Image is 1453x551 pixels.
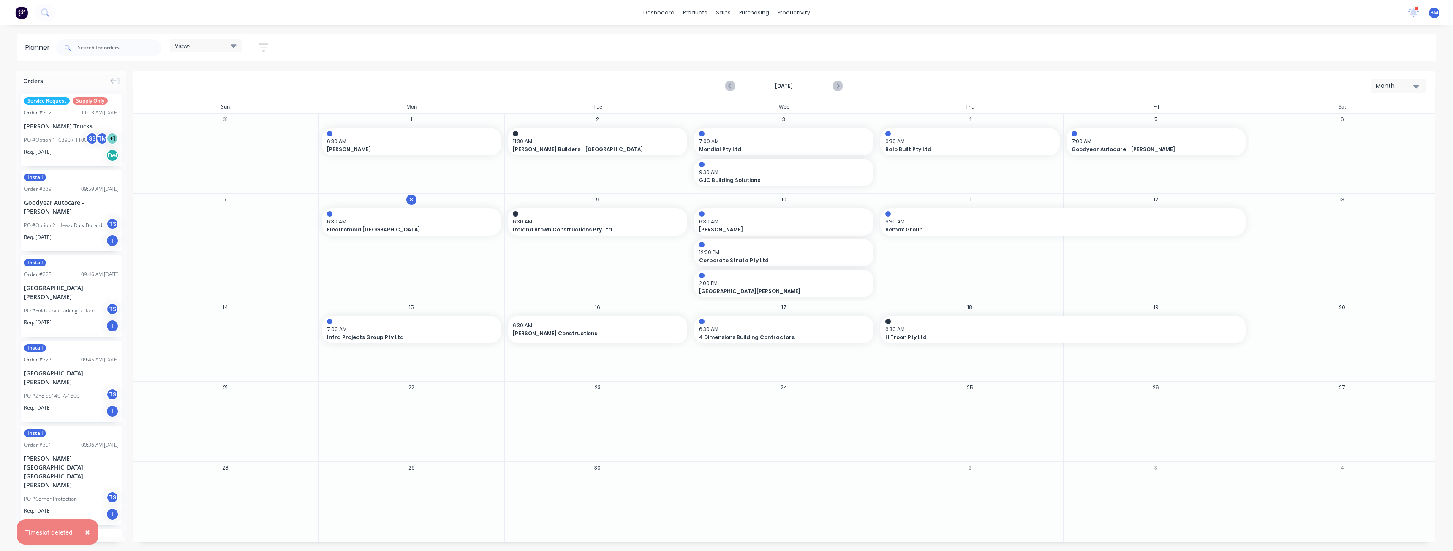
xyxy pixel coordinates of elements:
[24,174,46,181] span: Install
[1337,302,1347,312] button: 20
[885,138,1050,145] span: 6:30 AM
[699,218,864,225] span: 6:30 AM
[1249,100,1435,113] div: Sat
[699,288,852,295] span: [GEOGRAPHIC_DATA][PERSON_NAME]
[694,316,873,343] div: 6:30 AM4 Dimensions Building Contractors
[699,326,864,333] span: 6:30 AM
[699,334,852,341] span: 4 Dimensions Building Contractors
[965,383,975,393] button: 25
[106,320,119,332] div: I
[712,6,735,19] div: sales
[593,383,603,393] button: 23
[406,195,416,205] button: 8
[132,100,318,113] div: Sun
[699,257,852,264] span: Corporate Strata Pty Ltd
[175,41,191,50] span: Views
[220,463,230,473] button: 28
[699,138,864,145] span: 7:00 AM
[694,270,873,297] div: 2:00 PM[GEOGRAPHIC_DATA][PERSON_NAME]
[24,356,52,364] div: Order # 227
[513,330,665,337] span: [PERSON_NAME] Constructions
[81,109,119,117] div: 11:13 AM [DATE]
[699,280,864,287] span: 2:00 PM
[726,81,735,91] button: Previous page
[322,316,501,343] div: 7:00 AMInfra Projects Group Pty Ltd
[24,495,77,503] div: PO #Corner Protection
[699,168,864,176] span: 9:30 AM
[877,100,1063,113] div: Thu
[1151,383,1161,393] button: 26
[86,132,98,145] div: SS
[833,81,842,91] button: Next page
[220,114,230,125] button: 31
[1151,463,1161,473] button: 3
[25,43,54,53] div: Planner
[965,114,975,125] button: 4
[1067,128,1246,155] div: 7:00 AMGoodyear Autocare - [PERSON_NAME]
[1337,114,1347,125] button: 6
[699,226,852,233] span: [PERSON_NAME]
[880,128,1060,155] div: 6:30 AMBalo Built Pty Ltd
[24,109,52,117] div: Order # 312
[24,283,119,301] div: [GEOGRAPHIC_DATA][PERSON_NAME]
[220,195,230,205] button: 7
[513,138,678,145] span: 11:30 AM
[406,302,416,312] button: 15
[327,218,492,225] span: 6:30 AM
[318,100,505,113] div: Mon
[885,146,1038,153] span: Balo Built Pty Ltd
[24,344,46,352] span: Install
[327,146,479,153] span: [PERSON_NAME]
[73,97,108,105] span: Supply Only
[406,383,416,393] button: 22
[327,226,479,233] span: Electromold [GEOGRAPHIC_DATA]
[779,463,789,473] button: 1
[513,218,678,225] span: 6:30 AM
[24,441,52,449] div: Order # 351
[81,271,119,278] div: 09:46 AM [DATE]
[880,316,1246,343] div: 6:30 AMH Troon Pty Ltd
[24,198,119,216] div: Goodyear Autocare - [PERSON_NAME]
[327,138,492,145] span: 6:30 AM
[106,303,119,315] div: TS
[508,316,687,343] div: 6:30 AM[PERSON_NAME] Constructions
[885,326,1237,333] span: 6:30 AM
[1151,302,1161,312] button: 19
[779,114,789,125] button: 3
[1151,114,1161,125] button: 5
[885,334,1205,341] span: H Troon Pty Ltd
[24,307,95,315] div: PO #Fold down parking bollard
[513,322,678,329] span: 6:30 AM
[322,208,501,236] div: 6:30 AMElectromold [GEOGRAPHIC_DATA]
[508,128,687,155] div: 11:30 AM[PERSON_NAME] Builders - [GEOGRAPHIC_DATA]
[24,122,119,130] div: [PERSON_NAME] Trucks
[106,491,119,504] div: TS
[1337,463,1347,473] button: 4
[1072,146,1224,153] span: Goodyear Autocare - [PERSON_NAME]
[25,528,73,537] div: Timeslot deleted
[742,82,826,90] strong: [DATE]
[106,132,119,145] div: + 1
[24,136,87,144] div: PO #Option 1- CB90R-1100
[322,128,501,155] div: 6:30 AM[PERSON_NAME]
[15,6,28,19] img: Factory
[1337,383,1347,393] button: 27
[691,100,877,113] div: Wed
[106,388,119,401] div: TS
[639,6,679,19] a: dashboard
[220,302,230,312] button: 14
[694,128,873,155] div: 7:00 AMMondial Pty Ltd
[880,208,1246,236] div: 6:30 AMBemax Group
[24,454,119,489] div: [PERSON_NAME][GEOGRAPHIC_DATA] [GEOGRAPHIC_DATA][PERSON_NAME]
[85,526,90,538] span: ×
[24,429,46,437] span: Install
[106,149,119,162] div: Del
[24,97,70,105] span: Service Request
[779,302,789,312] button: 17
[1376,81,1415,90] div: Month
[78,39,161,56] input: Search for orders...
[327,334,479,341] span: Infra Projects Group Pty Ltd
[513,226,665,233] span: Ireland Brown Constructions Pty Ltd
[220,383,230,393] button: 21
[779,195,789,205] button: 10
